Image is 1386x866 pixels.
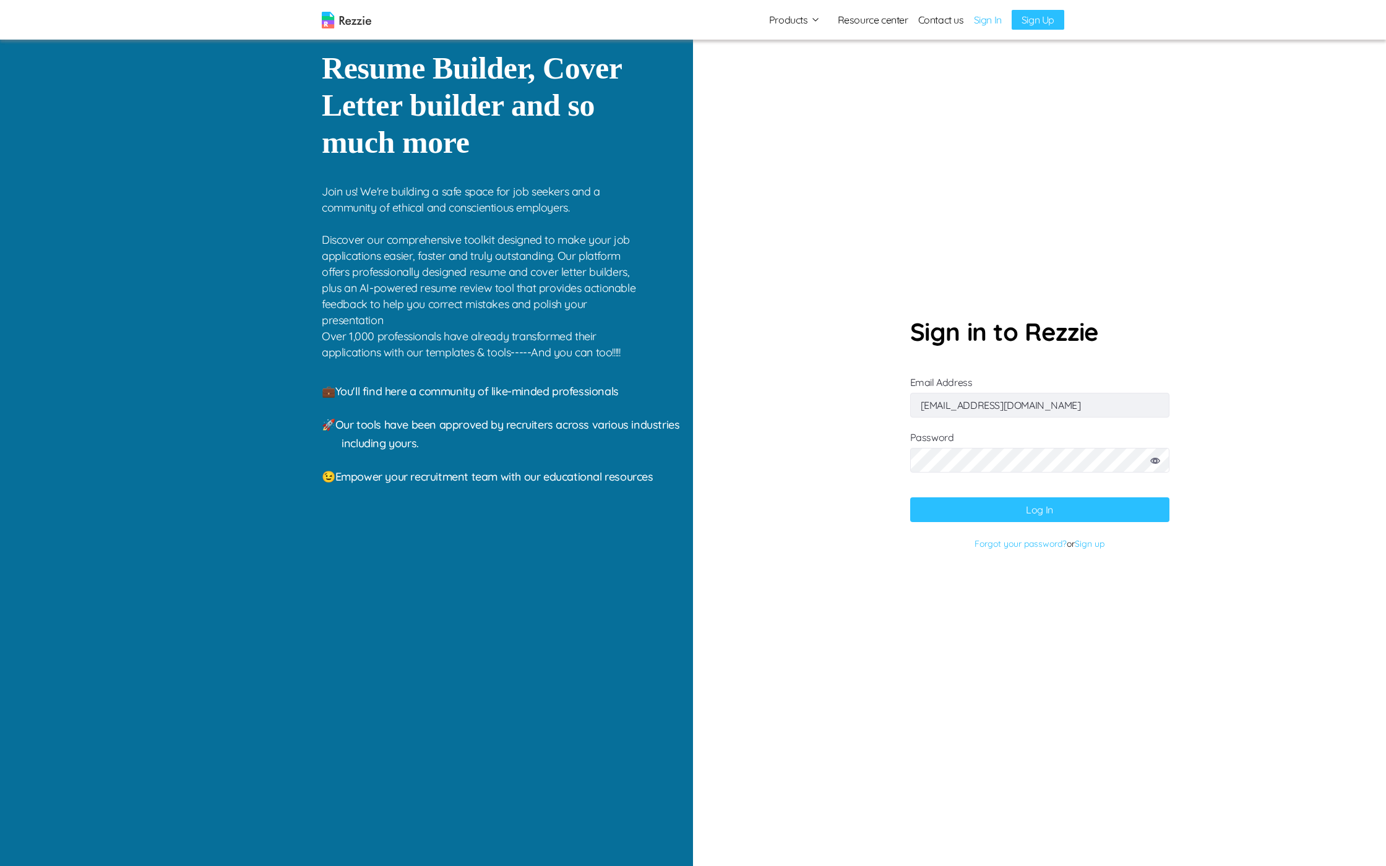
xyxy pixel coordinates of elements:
[322,384,619,398] span: 💼 You'll find here a community of like-minded professionals
[769,12,820,27] button: Products
[838,12,908,27] a: Resource center
[910,376,1169,411] label: Email Address
[322,418,679,450] span: 🚀 Our tools have been approved by recruiters across various industries including yours.
[910,534,1169,553] p: or
[322,12,371,28] img: logo
[322,184,644,328] p: Join us! We're building a safe space for job seekers and a community of ethical and conscientious...
[1012,10,1064,30] a: Sign Up
[322,328,644,361] p: Over 1,000 professionals have already transformed their applications with our templates & tools--...
[910,497,1169,522] button: Log In
[322,49,631,161] p: Resume Builder, Cover Letter builder and so much more
[910,313,1169,350] p: Sign in to Rezzie
[975,538,1067,549] a: Forgot your password?
[910,448,1169,473] input: Password
[918,12,964,27] a: Contact us
[974,12,1002,27] a: Sign In
[1075,538,1104,549] a: Sign up
[910,393,1169,418] input: Email Address
[322,469,653,484] span: 😉 Empower your recruitment team with our educational resources
[910,431,1169,485] label: Password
